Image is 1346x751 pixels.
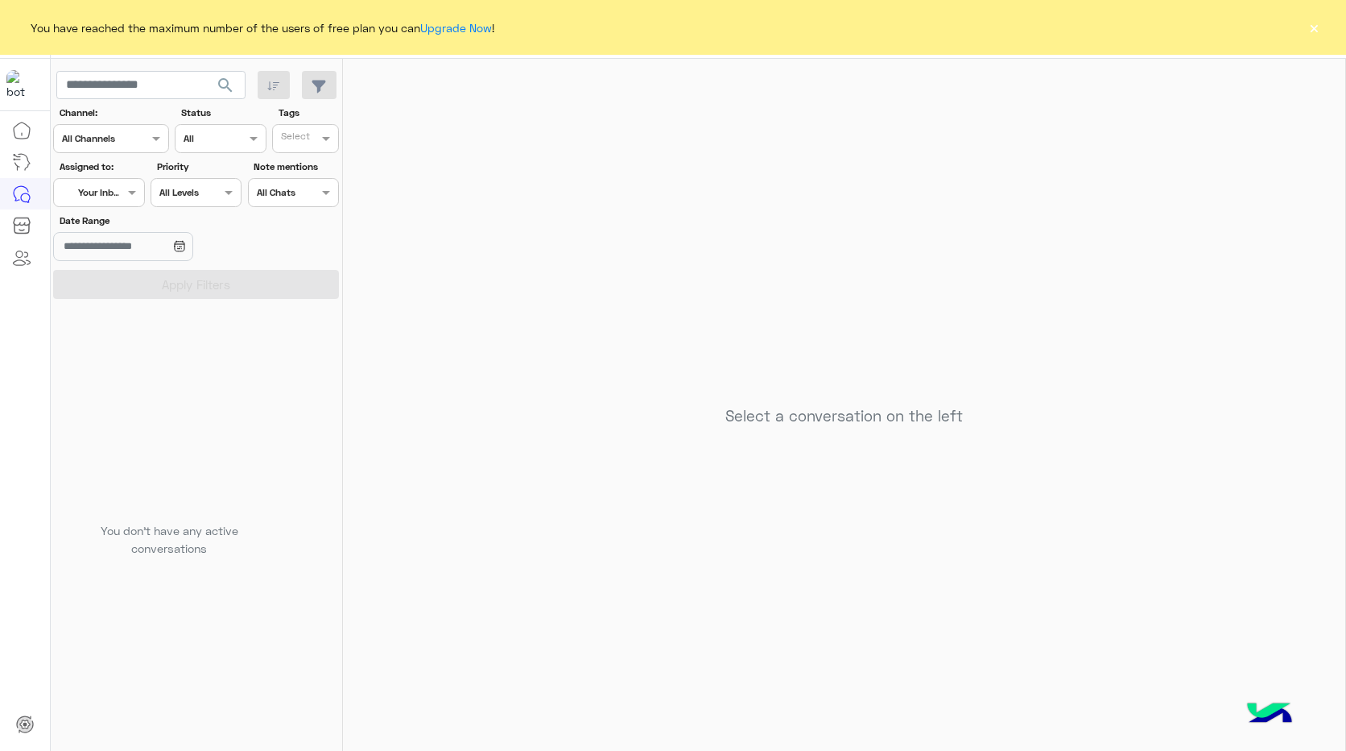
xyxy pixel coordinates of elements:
[31,19,494,36] span: You have reached the maximum number of the users of free plan you can !
[157,160,240,174] label: Priority
[60,214,240,228] label: Date Range
[181,106,264,120] label: Status
[279,106,337,120] label: Tags
[206,71,246,106] button: search
[420,21,492,35] a: Upgrade Now
[279,129,310,147] div: Select
[216,76,235,95] span: search
[254,160,336,174] label: Note mentions
[6,70,35,99] img: 322208621163248
[1306,19,1322,35] button: ×
[95,384,298,620] img: empty users
[60,160,142,174] label: Assigned to:
[1241,687,1298,743] img: hulul-logo.png
[728,253,960,521] img: no messages
[725,533,963,551] h5: Select a conversation on the left
[60,106,167,120] label: Channel:
[53,270,339,299] button: Apply Filters
[88,632,250,666] p: You don’t have any active conversations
